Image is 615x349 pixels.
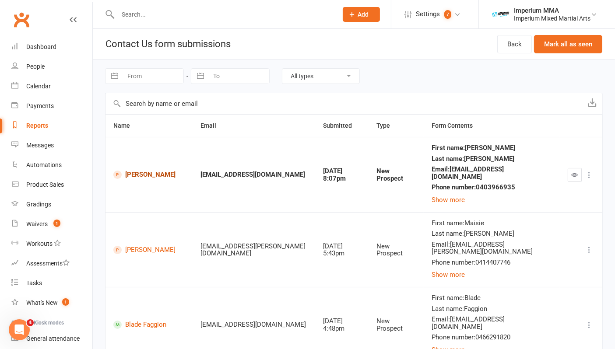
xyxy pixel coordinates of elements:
a: Dashboard [11,37,92,57]
div: [DATE] 5:43pm [323,243,361,257]
input: Search by name or email [105,93,582,114]
div: Phone number : 0466291820 [432,334,552,341]
div: Phone number : 0403966935 [432,184,552,191]
div: First name : Maisie [432,220,552,227]
div: Calendar [26,83,51,90]
div: [DATE] 4:48pm [323,318,361,332]
div: New Prospect [377,168,416,182]
a: Back [497,35,532,53]
button: Add [343,7,380,22]
input: From [123,69,183,84]
div: Email : [EMAIL_ADDRESS][PERSON_NAME][DOMAIN_NAME] [432,241,552,255]
span: 4 [27,319,34,326]
div: Messages [26,142,54,149]
iframe: Intercom live chat [9,319,30,340]
a: Clubworx [11,9,32,31]
div: [DATE] 8:07pm [323,168,361,182]
th: Email [193,115,315,137]
a: [PERSON_NAME] [113,171,185,179]
a: What's New1 [11,293,92,313]
div: Payments [26,102,54,109]
a: [PERSON_NAME] [113,246,185,254]
div: Email : [EMAIL_ADDRESS][DOMAIN_NAME] [432,316,552,330]
div: People [26,63,45,70]
div: [EMAIL_ADDRESS][DOMAIN_NAME] [201,171,307,178]
a: Calendar [11,77,92,96]
th: Submitted [315,115,369,137]
input: Search... [115,8,331,21]
div: Email : [EMAIL_ADDRESS][DOMAIN_NAME] [432,166,552,180]
a: Tasks [11,273,92,293]
a: Blade Faggion [113,321,185,329]
a: General attendance kiosk mode [11,329,92,349]
div: General attendance [26,335,80,342]
div: Workouts [26,240,53,247]
div: Product Sales [26,181,64,188]
span: Settings [416,4,440,24]
a: Reports [11,116,92,136]
a: Assessments [11,254,92,273]
th: Name [105,115,193,137]
div: [EMAIL_ADDRESS][PERSON_NAME][DOMAIN_NAME] [201,243,307,257]
div: Automations [26,161,62,168]
div: Last name : [PERSON_NAME] [432,230,552,237]
h1: Contact Us form submissions [93,29,231,59]
img: thumb_image1639376871.png [492,6,510,23]
div: Phone number : 0414407746 [432,259,552,266]
a: Workouts [11,234,92,254]
a: Payments [11,96,92,116]
div: Tasks [26,279,42,286]
div: New Prospect [377,318,416,332]
div: Assessments [26,260,70,267]
div: Dashboard [26,43,56,50]
div: Imperium Mixed Martial Arts [514,14,590,22]
div: Gradings [26,201,51,208]
div: First name : [PERSON_NAME] [432,144,552,152]
div: What's New [26,299,58,306]
a: People [11,57,92,77]
div: Last name : [PERSON_NAME] [432,155,552,163]
th: Form Contents [424,115,560,137]
a: Product Sales [11,175,92,195]
span: Add [358,11,369,18]
button: Show more [432,269,465,280]
th: Type [369,115,424,137]
span: 7 [444,10,451,19]
div: Waivers [26,220,48,227]
a: Waivers 1 [11,214,92,234]
button: Mark all as seen [534,35,602,53]
a: Messages [11,136,92,155]
div: Last name : Faggion [432,305,552,313]
span: 1 [53,220,60,227]
a: Gradings [11,195,92,214]
div: Reports [26,122,48,129]
div: Imperium MMA [514,7,590,14]
button: Show more [432,195,465,205]
div: [EMAIL_ADDRESS][DOMAIN_NAME] [201,321,307,328]
input: To [208,69,269,84]
div: First name : Blade [432,294,552,302]
span: 1 [62,298,69,306]
div: New Prospect [377,243,416,257]
a: Automations [11,155,92,175]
